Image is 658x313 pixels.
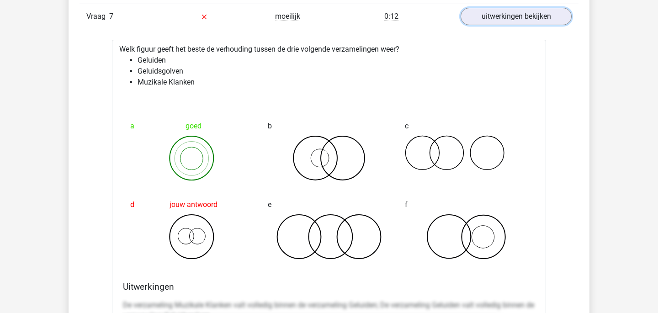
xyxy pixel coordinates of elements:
[123,281,535,292] h4: Uitwerkingen
[138,77,539,88] li: Muzikale Klanken
[109,12,113,21] span: 7
[138,66,539,77] li: Geluidsgolven
[138,55,539,66] li: Geluiden
[384,12,398,21] span: 0:12
[130,117,134,135] span: a
[405,117,409,135] span: c
[86,11,109,22] span: Vraag
[130,117,253,135] div: goed
[130,196,134,214] span: d
[130,196,253,214] div: jouw antwoord
[461,8,572,25] a: uitwerkingen bekijken
[268,196,271,214] span: e
[275,12,300,21] span: moeilijk
[405,196,408,214] span: f
[268,117,272,135] span: b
